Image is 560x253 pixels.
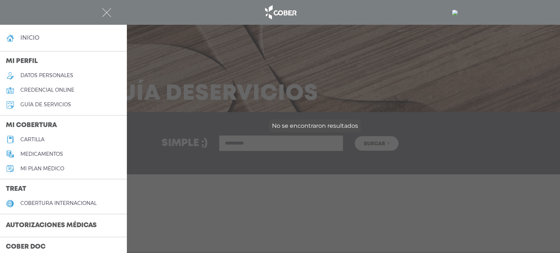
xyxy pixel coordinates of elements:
[20,87,74,93] h5: credencial online
[20,151,63,157] h5: medicamentos
[20,102,71,108] h5: guía de servicios
[20,166,64,172] h5: Mi plan médico
[20,72,73,79] h5: datos personales
[452,10,458,16] img: 41609
[261,4,299,21] img: logo_cober_home-white.png
[20,137,44,143] h5: cartilla
[269,119,361,133] span: No se encontraron resultados
[102,8,111,17] img: Cober_menu-close-white.svg
[20,34,39,41] h4: inicio
[20,200,97,206] h5: cobertura internacional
